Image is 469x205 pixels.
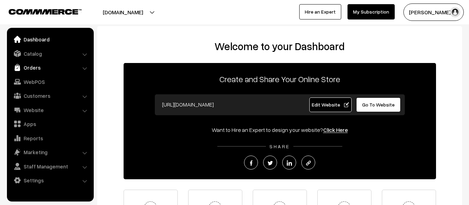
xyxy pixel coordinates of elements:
a: Dashboard [9,33,91,46]
a: My Subscription [347,4,395,19]
span: Edit Website [312,102,349,108]
a: Marketing [9,146,91,158]
div: Want to Hire an Expert to design your website? [124,126,436,134]
a: Go To Website [356,97,401,112]
a: Settings [9,174,91,187]
a: Catalog [9,47,91,60]
a: COMMMERCE [9,7,69,15]
a: Orders [9,61,91,74]
span: SHARE [266,143,293,149]
a: Edit Website [309,97,352,112]
img: COMMMERCE [9,9,82,14]
button: [PERSON_NAME] s… [403,3,464,21]
a: Reports [9,132,91,144]
img: user [450,7,460,17]
p: Create and Share Your Online Store [124,73,436,85]
span: Go To Website [362,102,395,108]
a: Staff Management [9,160,91,173]
a: Click Here [323,126,348,133]
a: Apps [9,118,91,130]
a: WebPOS [9,76,91,88]
a: Customers [9,89,91,102]
h2: Welcome to your Dashboard [104,40,455,53]
button: [DOMAIN_NAME] [78,3,167,21]
a: Hire an Expert [299,4,341,19]
a: Website [9,104,91,116]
